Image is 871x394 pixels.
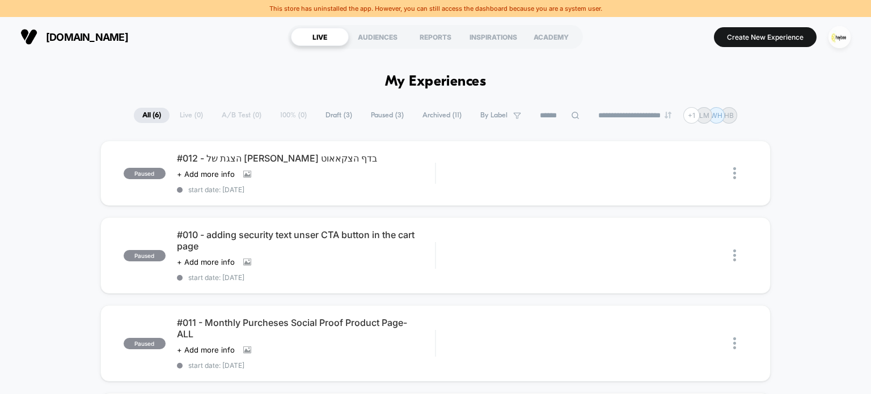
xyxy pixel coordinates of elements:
[407,28,464,46] div: REPORTS
[699,111,709,120] p: LM
[317,108,361,123] span: Draft ( 3 )
[177,273,435,282] span: start date: [DATE]
[177,152,435,164] span: #012 - הצגת של [PERSON_NAME] בדף הצקאאוט
[362,108,412,123] span: Paused ( 3 )
[464,28,522,46] div: INSPIRATIONS
[124,250,166,261] span: paused
[20,28,37,45] img: Visually logo
[733,167,736,179] img: close
[733,249,736,261] img: close
[522,28,580,46] div: ACADEMY
[825,26,854,49] button: ppic
[177,345,235,354] span: + Add more info
[414,108,470,123] span: Archived ( 11 )
[177,170,235,179] span: + Add more info
[291,28,349,46] div: LIVE
[349,28,407,46] div: AUDIENCES
[177,229,435,252] span: #010 - adding security text unser CTA button in the cart page
[711,111,722,120] p: WH
[385,74,487,90] h1: My Experiences
[177,361,435,370] span: start date: [DATE]
[714,27,817,47] button: Create New Experience
[683,107,700,124] div: + 1
[124,338,166,349] span: paused
[665,112,671,118] img: end
[177,257,235,266] span: + Add more info
[177,317,435,340] span: #011 - Monthly Purcheses Social Proof Product Page- ALL
[124,168,166,179] span: paused
[177,185,435,194] span: start date: [DATE]
[46,31,128,43] span: [DOMAIN_NAME]
[724,111,734,120] p: HB
[733,337,736,349] img: close
[17,28,132,46] button: [DOMAIN_NAME]
[828,26,851,48] img: ppic
[480,111,508,120] span: By Label
[134,108,170,123] span: All ( 6 )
